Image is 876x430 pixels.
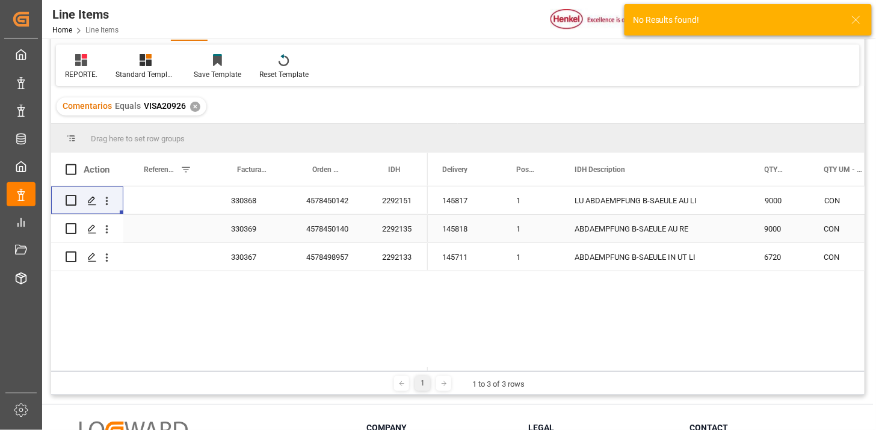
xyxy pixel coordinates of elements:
div: 330368 [217,186,292,214]
div: 4578450142 [292,186,368,214]
div: 2292151 [368,186,428,214]
div: Save Template [194,69,241,80]
div: 2292133 [368,243,428,271]
span: Orden de Compra [312,165,342,174]
span: VISA20926 [144,101,186,111]
div: Line Items [52,5,119,23]
img: Henkel%20logo.jpg_1689854090.jpg [551,9,652,30]
span: QTY UM - Factura [824,165,863,174]
span: Comentarios [63,101,112,111]
div: 9000 [750,215,810,242]
div: Press SPACE to select this row. [51,215,428,243]
div: 6720 [750,243,810,271]
div: REPORTE. [65,69,97,80]
span: IDH [388,165,400,174]
div: 330369 [217,215,292,242]
div: No Results found! [633,14,840,26]
span: Equals [115,101,141,111]
div: 4578450140 [292,215,368,242]
div: Reset Template [259,69,309,80]
span: Factura Comercial [237,165,267,174]
div: 145711 [428,243,502,271]
div: 2292135 [368,215,428,242]
span: Delivery [442,165,467,174]
div: 330367 [217,243,292,271]
div: LU ABDAEMPFUNG B-SAEULE AU LI [560,186,750,214]
a: Home [52,26,72,34]
div: Standard Templates [116,69,176,80]
span: QTY - Factura [765,165,785,174]
div: 9000 [750,186,810,214]
div: Action [84,164,109,175]
div: 145818 [428,215,502,242]
div: ABDAEMPFUNG B-SAEULE IN UT LI [560,243,750,271]
div: 1 [502,243,560,271]
span: Referencia Leschaco (impo) [144,165,176,174]
div: 145817 [428,186,502,214]
div: Press SPACE to select this row. [51,186,428,215]
div: 1 [502,215,560,242]
span: IDH Description [575,165,625,174]
div: ABDAEMPFUNG B-SAEULE AU RE [560,215,750,242]
div: 4578498957 [292,243,368,271]
span: Drag here to set row groups [91,134,185,143]
div: 1 [415,376,430,391]
div: 1 to 3 of 3 rows [472,378,525,390]
div: 1 [502,186,560,214]
div: Press SPACE to select this row. [51,243,428,271]
span: Posición [516,165,535,174]
div: ✕ [190,102,200,112]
